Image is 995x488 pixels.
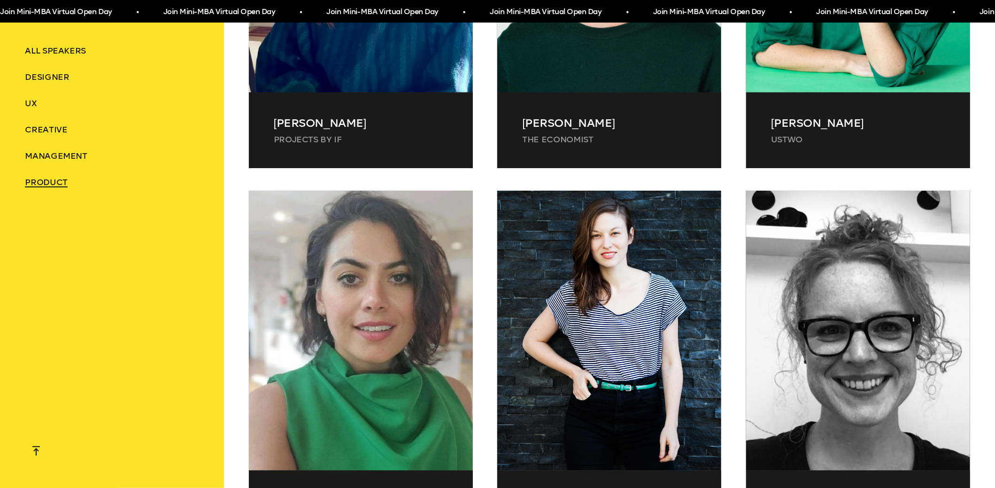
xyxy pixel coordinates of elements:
[136,4,139,21] span: •
[274,115,448,132] p: [PERSON_NAME]
[463,4,465,21] span: •
[25,151,87,161] span: Management
[953,4,955,21] span: •
[25,72,69,82] span: Designer
[771,115,945,132] p: [PERSON_NAME]
[626,4,628,21] span: •
[274,134,448,146] p: Projects by IF
[300,4,302,21] span: •
[522,134,696,146] p: The Economist
[25,98,37,108] span: UX
[522,115,696,132] p: [PERSON_NAME]
[25,177,68,187] span: Product
[771,134,945,146] p: ustwo
[25,124,67,135] span: Creative
[25,46,86,56] span: ALL SPEAKERS
[789,4,792,21] span: •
